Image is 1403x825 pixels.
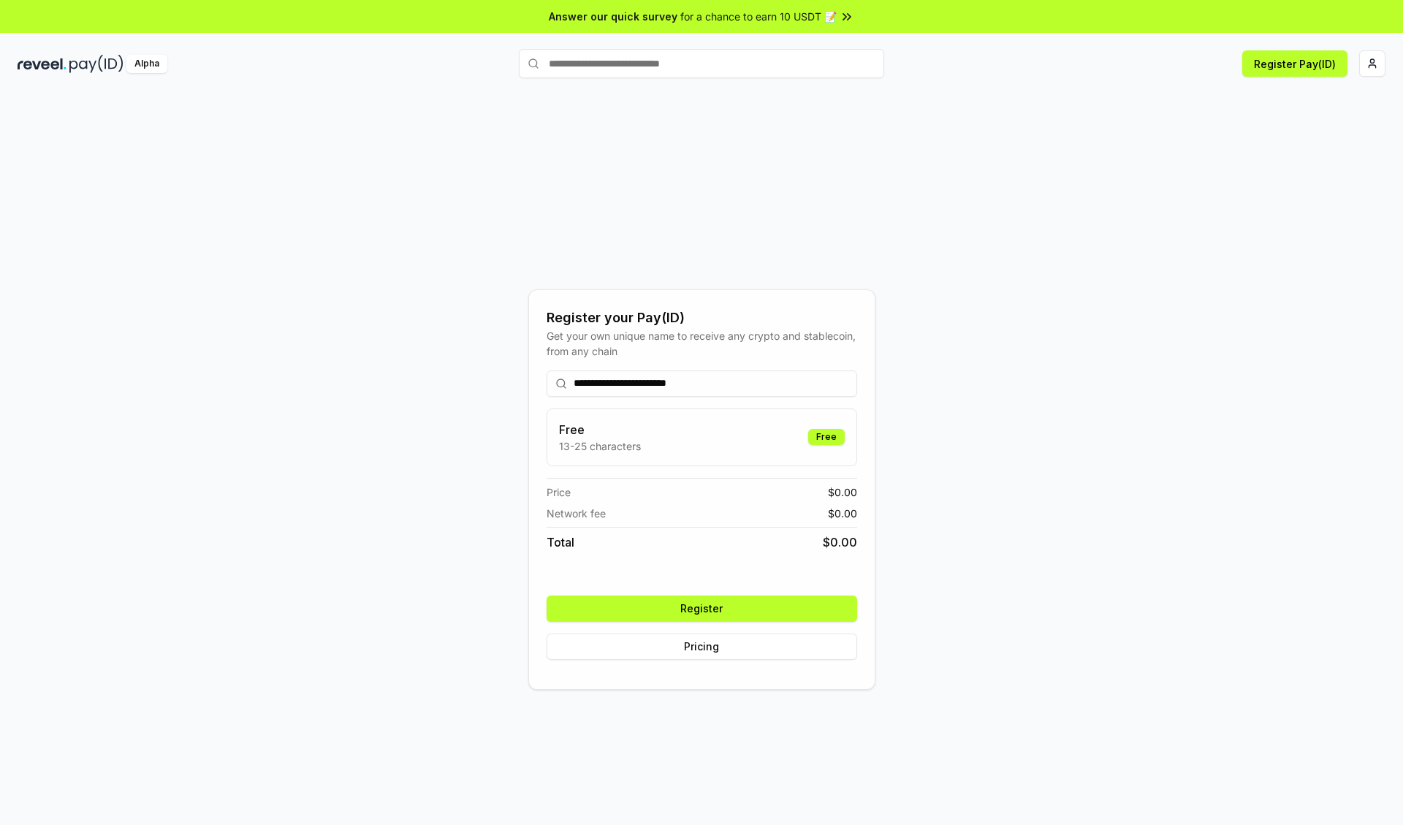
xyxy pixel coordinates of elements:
[680,9,837,24] span: for a chance to earn 10 USDT 📝
[547,533,574,551] span: Total
[126,55,167,73] div: Alpha
[823,533,857,551] span: $ 0.00
[547,484,571,500] span: Price
[18,55,66,73] img: reveel_dark
[559,438,641,454] p: 13-25 characters
[547,596,857,622] button: Register
[1242,50,1347,77] button: Register Pay(ID)
[549,9,677,24] span: Answer our quick survey
[547,634,857,660] button: Pricing
[828,506,857,521] span: $ 0.00
[547,308,857,328] div: Register your Pay(ID)
[559,421,641,438] h3: Free
[808,429,845,445] div: Free
[547,506,606,521] span: Network fee
[547,328,857,359] div: Get your own unique name to receive any crypto and stablecoin, from any chain
[828,484,857,500] span: $ 0.00
[69,55,123,73] img: pay_id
